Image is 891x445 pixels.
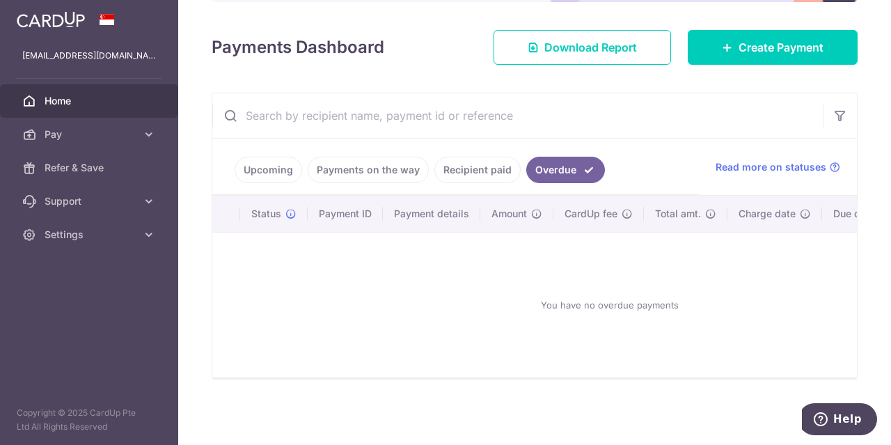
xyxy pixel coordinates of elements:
a: Upcoming [235,157,302,183]
a: Overdue [526,157,605,183]
img: CardUp [17,11,85,28]
span: Pay [45,127,136,141]
a: Payments on the way [308,157,429,183]
span: Support [45,194,136,208]
a: Recipient paid [434,157,521,183]
iframe: Opens a widget where you can find more information [802,403,877,438]
span: Total amt. [655,207,701,221]
span: Refer & Save [45,161,136,175]
p: [EMAIL_ADDRESS][DOMAIN_NAME] [22,49,156,63]
a: Create Payment [688,30,858,65]
th: Payment ID [308,196,383,232]
span: Create Payment [739,39,823,56]
span: Due date [833,207,875,221]
span: Home [45,94,136,108]
span: Status [251,207,281,221]
a: Download Report [494,30,671,65]
span: Amount [491,207,527,221]
input: Search by recipient name, payment id or reference [212,93,823,138]
h4: Payments Dashboard [212,35,384,60]
th: Payment details [383,196,480,232]
a: Read more on statuses [716,160,840,174]
span: Settings [45,228,136,242]
span: Download Report [544,39,637,56]
span: Read more on statuses [716,160,826,174]
span: Charge date [739,207,796,221]
span: CardUp fee [565,207,617,221]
